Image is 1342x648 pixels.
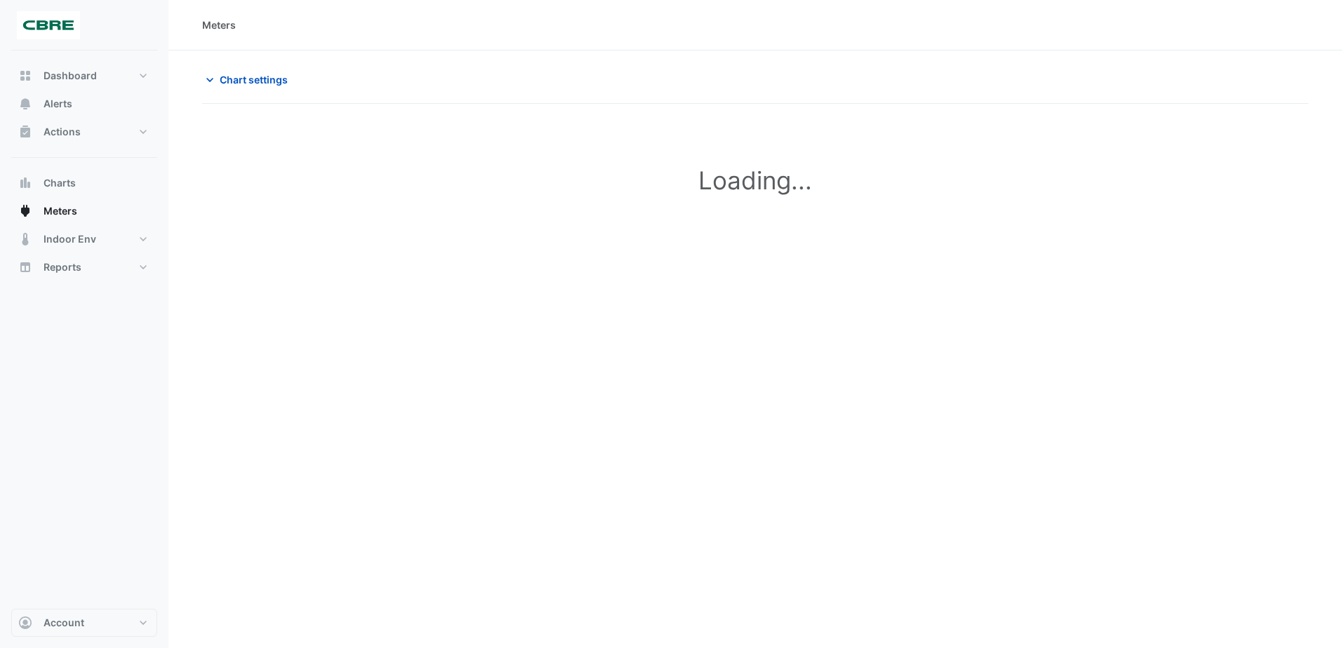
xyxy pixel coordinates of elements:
[44,97,72,111] span: Alerts
[44,69,97,83] span: Dashboard
[11,118,157,146] button: Actions
[44,260,81,274] span: Reports
[18,176,32,190] app-icon: Charts
[17,11,80,39] img: Company Logo
[18,97,32,111] app-icon: Alerts
[18,125,32,139] app-icon: Actions
[11,197,157,225] button: Meters
[11,169,157,197] button: Charts
[11,253,157,281] button: Reports
[18,232,32,246] app-icon: Indoor Env
[18,69,32,83] app-icon: Dashboard
[11,62,157,90] button: Dashboard
[44,232,96,246] span: Indoor Env
[44,125,81,139] span: Actions
[202,18,236,32] div: Meters
[18,204,32,218] app-icon: Meters
[220,72,288,87] span: Chart settings
[11,609,157,637] button: Account
[11,225,157,253] button: Indoor Env
[225,166,1286,195] h1: Loading...
[44,204,77,218] span: Meters
[202,67,297,92] button: Chart settings
[11,90,157,118] button: Alerts
[18,260,32,274] app-icon: Reports
[44,616,84,630] span: Account
[44,176,76,190] span: Charts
